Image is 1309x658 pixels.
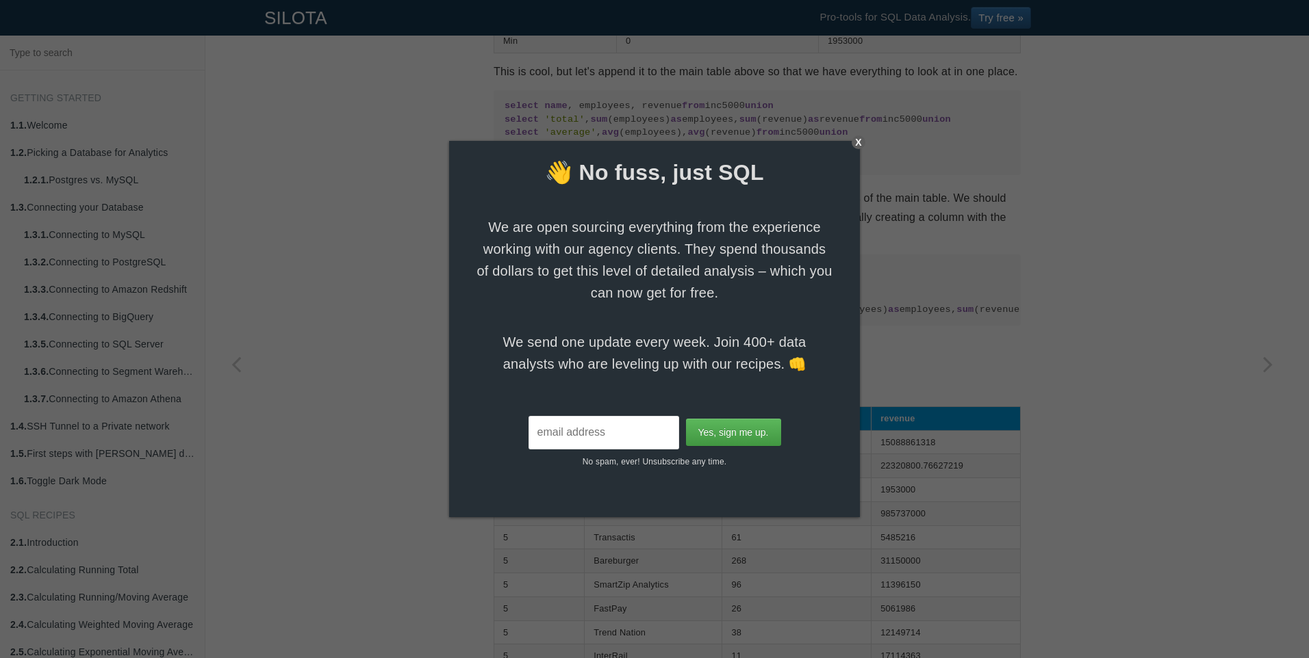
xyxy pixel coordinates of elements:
[449,449,860,468] p: No spam, ever! Unsubscribe any time.
[529,416,679,449] input: email address
[476,216,833,304] span: We are open sourcing everything from the experience working with our agency clients. They spend t...
[449,157,860,189] span: 👋 No fuss, just SQL
[476,331,833,375] span: We send one update every week. Join 400+ data analysts who are leveling up with our recipes. 👊
[686,419,781,446] input: Yes, sign me up.
[1241,590,1293,642] iframe: Drift Widget Chat Controller
[852,135,865,149] div: X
